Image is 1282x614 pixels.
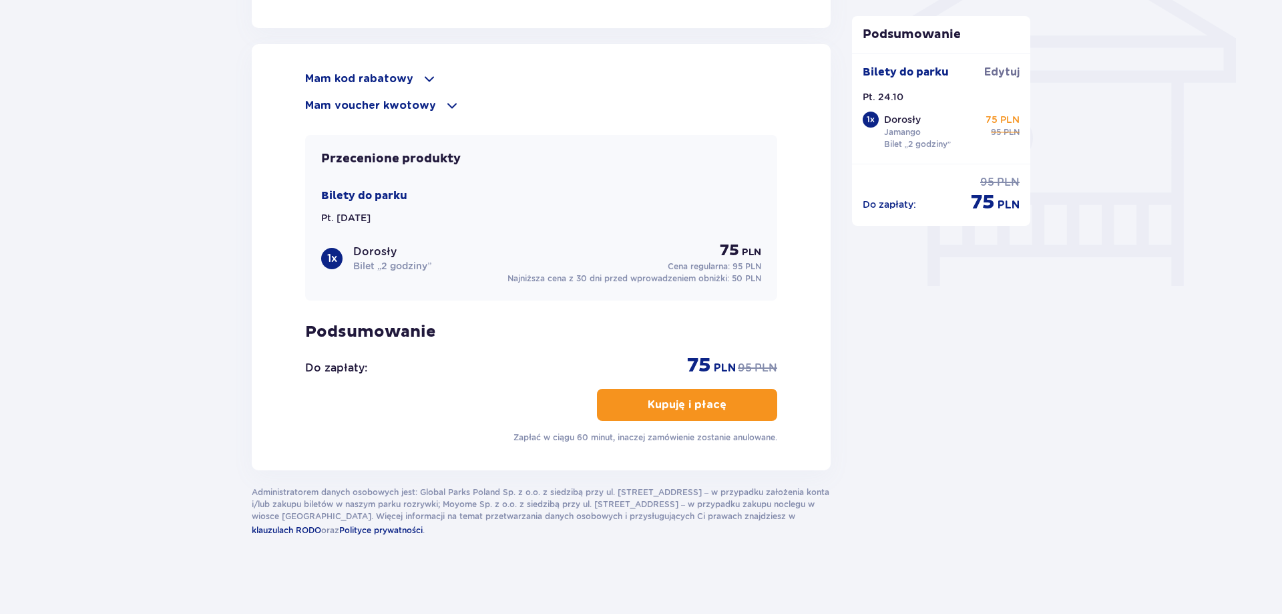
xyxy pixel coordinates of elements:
p: Mam kod rabatowy [305,71,413,86]
a: Polityce prywatności [339,522,423,537]
p: Mam voucher kwotowy [305,98,436,113]
span: 75 [687,353,711,378]
span: PLN [998,198,1020,212]
a: klauzulach RODO [252,522,321,537]
span: 95 PLN [732,261,761,271]
p: 75 PLN [986,113,1020,126]
p: Pt. 24.10 [863,90,903,104]
p: Dorosły [884,113,921,126]
p: Pt. [DATE] [321,211,371,224]
p: Najniższa cena z 30 dni przed wprowadzeniem obniżki: [507,273,761,285]
p: Bilety do parku [321,188,407,203]
span: PLN [997,175,1020,190]
p: Do zapłaty : [305,361,367,375]
p: Dorosły [353,245,397,259]
span: Polityce prywatności [339,525,423,535]
span: 95 [991,126,1001,138]
p: Cena regularna: [668,261,761,273]
p: Podsumowanie [852,27,1031,43]
p: Bilet „2 godziny” [353,259,431,273]
button: Kupuję i płacę [597,389,777,421]
p: Podsumowanie [305,322,777,342]
div: 1 x [321,248,343,269]
p: Kupuję i płacę [648,398,726,412]
span: Edytuj [984,65,1020,80]
span: 95 [738,361,752,375]
span: 75 [971,190,995,215]
span: PLN [1004,126,1020,138]
p: Przecenione produkty [321,151,461,167]
span: PLN [755,361,777,375]
p: Do zapłaty : [863,198,916,211]
p: Jamango [884,126,921,138]
span: 50 PLN [732,273,761,283]
p: Administratorem danych osobowych jest: Global Parks Poland Sp. z o.o. z siedzibą przy ul. [STREET... [252,486,831,537]
span: PLN [742,246,761,259]
p: Bilet „2 godziny” [884,138,951,150]
p: Bilety do parku [863,65,949,80]
p: Zapłać w ciągu 60 minut, inaczej zamówienie zostanie anulowane. [513,432,777,444]
span: klauzulach RODO [252,525,321,535]
span: 95 [980,175,994,190]
span: PLN [714,361,736,375]
span: 75 [720,241,739,261]
div: 1 x [863,112,879,128]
